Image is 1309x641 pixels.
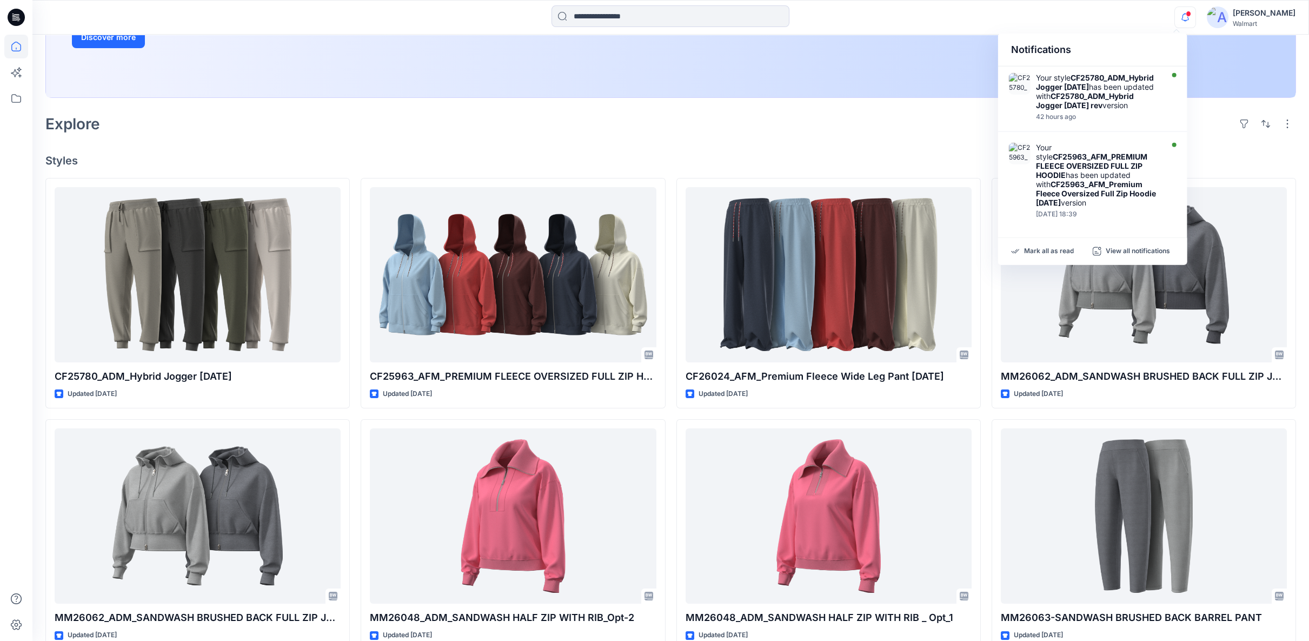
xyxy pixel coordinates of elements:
p: Updated [DATE] [383,388,432,400]
button: Discover more [72,27,145,48]
strong: CF25963_AFM_Premium Fleece Oversized Full Zip Hoodie [DATE] [1036,180,1156,207]
p: MM26048_ADM_SANDWASH HALF ZIP WITH RIB _ Opt_1 [686,610,972,625]
p: MM26062_ADM_SANDWASH BRUSHED BACK FULL ZIP JACKET OPT-2 [1001,369,1287,384]
a: CF25780_ADM_Hybrid Jogger 24JUL25 [55,187,341,362]
div: Notifications [998,34,1187,67]
p: Updated [DATE] [699,388,748,400]
a: CF25963_AFM_PREMIUM FLEECE OVERSIZED FULL ZIP HOODIE [370,187,656,362]
p: CF25780_ADM_Hybrid Jogger [DATE] [55,369,341,384]
h4: Styles [45,154,1296,167]
div: Tuesday, September 09, 2025 14:06 [1036,113,1160,121]
a: CF26024_AFM_Premium Fleece Wide Leg Pant 02SEP25 [686,187,972,362]
a: MM26063-SANDWASH BRUSHED BACK BARREL PANT [1001,428,1287,604]
div: Your style has been updated with version [1036,143,1160,207]
strong: CF25963_AFM_PREMIUM FLEECE OVERSIZED FULL ZIP HOODIE [1036,152,1147,180]
p: Updated [DATE] [1014,630,1063,641]
p: Mark all as read [1024,247,1074,256]
a: MM26062_ADM_SANDWASH BRUSHED BACK FULL ZIP JACKET OPT-1 [55,428,341,604]
div: Monday, September 08, 2025 18:39 [1036,210,1160,218]
a: MM26062_ADM_SANDWASH BRUSHED BACK FULL ZIP JACKET OPT-2 [1001,187,1287,362]
a: MM26048_ADM_SANDWASH HALF ZIP WITH RIB_Opt-2 [370,428,656,604]
a: Discover more [72,27,315,48]
p: MM26048_ADM_SANDWASH HALF ZIP WITH RIB_Opt-2 [370,610,656,625]
strong: CF25780_ADM_Hybrid Jogger [DATE] rev [1036,91,1134,110]
p: Updated [DATE] [383,630,432,641]
p: MM26062_ADM_SANDWASH BRUSHED BACK FULL ZIP JACKET OPT-1 [55,610,341,625]
img: CF25963_AFM_Premium Fleece Oversized Full Zip Hoodie 29AUG25 [1009,143,1031,164]
img: CF25780_ADM_Hybrid Jogger 08SEP25 rev [1009,73,1031,95]
div: Walmart [1233,19,1295,28]
p: CF26024_AFM_Premium Fleece Wide Leg Pant [DATE] [686,369,972,384]
strong: CF25780_ADM_Hybrid Jogger [DATE] [1036,73,1154,91]
img: avatar [1207,6,1228,28]
p: Updated [DATE] [68,630,117,641]
p: Updated [DATE] [68,388,117,400]
div: [PERSON_NAME] [1233,6,1295,19]
p: CF25963_AFM_PREMIUM FLEECE OVERSIZED FULL ZIP HOODIE [370,369,656,384]
p: Updated [DATE] [1014,388,1063,400]
p: MM26063-SANDWASH BRUSHED BACK BARREL PANT [1001,610,1287,625]
div: Your style has been updated with version [1036,73,1160,110]
p: View all notifications [1106,247,1170,256]
a: MM26048_ADM_SANDWASH HALF ZIP WITH RIB _ Opt_1 [686,428,972,604]
p: Updated [DATE] [699,630,748,641]
h2: Explore [45,115,100,133]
